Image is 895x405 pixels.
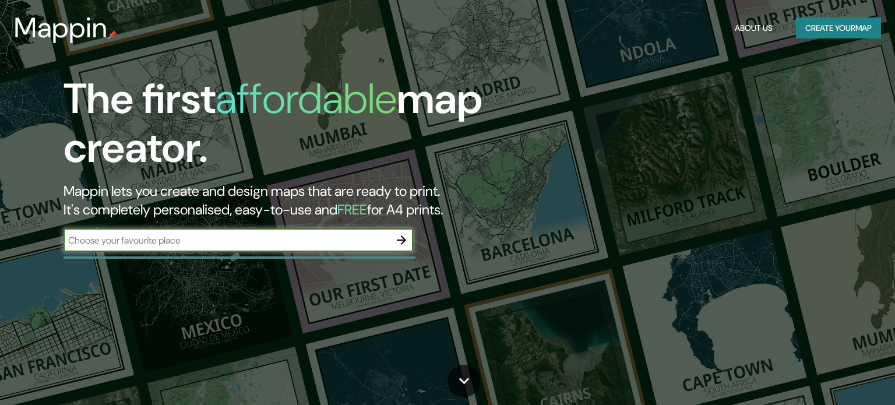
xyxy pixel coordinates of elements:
button: About Us [730,17,777,39]
h1: affordable [216,72,397,126]
input: Choose your favourite place [64,234,390,247]
button: Create yourmap [796,17,881,39]
h1: The first map creator. [64,75,511,182]
h2: Mappin lets you create and design maps that are ready to print. It's completely personalised, eas... [64,182,511,219]
iframe: Help widget launcher [791,360,882,392]
h5: FREE [337,200,367,219]
img: mappin-pin [108,30,117,40]
h3: Mappin [14,12,108,44]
